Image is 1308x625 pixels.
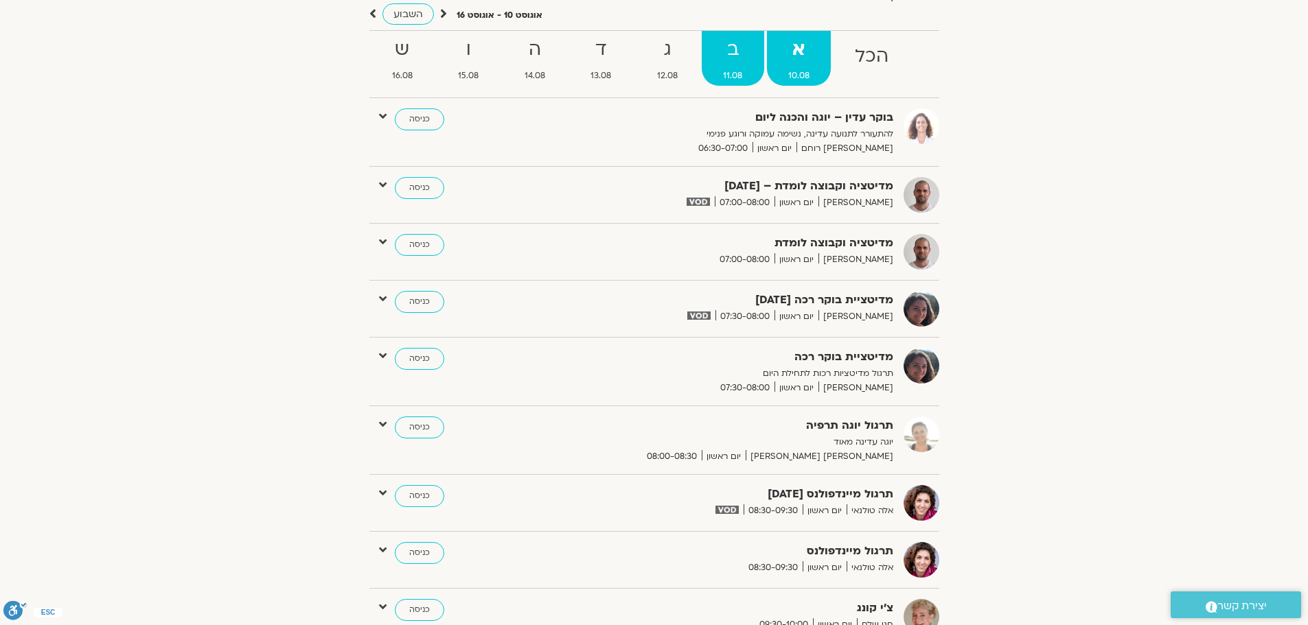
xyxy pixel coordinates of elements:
span: יום ראשון [803,561,847,575]
a: כניסה [395,234,444,256]
strong: בוקר עדין – יוגה והכנה ליום [557,108,893,127]
p: תרגול מדיטציות רכות לתחילת היום [557,366,893,381]
strong: צ'י קונג [557,599,893,617]
span: [PERSON_NAME] [PERSON_NAME] [746,449,893,464]
span: 15.08 [437,69,501,83]
span: [PERSON_NAME] [818,309,893,324]
span: [PERSON_NAME] רוחם [796,141,893,156]
a: א10.08 [767,31,831,86]
strong: מדיטציה וקבוצה לומדת – [DATE] [557,177,893,196]
a: ש16.08 [371,31,435,86]
span: 07:30-08:00 [715,381,775,395]
a: ו15.08 [437,31,501,86]
a: ה14.08 [503,31,567,86]
img: vodicon [715,506,738,514]
strong: מדיטציית בוקר רכה [DATE] [557,291,893,309]
strong: ד [569,34,633,65]
span: 07:00-08:00 [715,252,775,267]
strong: תרגול מיינדפולנס [DATE] [557,485,893,504]
p: להתעורר לתנועה עדינה, נשימה עמוקה ורוגע פנימי [557,127,893,141]
span: [PERSON_NAME] [818,196,893,210]
span: יום ראשון [775,196,818,210]
span: 08:30-09:30 [744,504,803,518]
img: vodicon [687,311,710,320]
a: כניסה [395,542,444,564]
a: כניסה [395,599,444,621]
span: השבוע [393,8,423,21]
a: השבוע [382,3,434,25]
span: 14.08 [503,69,567,83]
p: אוגוסט 10 - אוגוסט 16 [457,8,542,23]
span: יצירת קשר [1217,597,1267,615]
span: [PERSON_NAME] [818,252,893,267]
p: יוגה עדינה מאוד [557,435,893,449]
img: vodicon [687,198,709,206]
strong: ו [437,34,501,65]
span: 08:00-08:30 [642,449,702,464]
strong: הכל [834,41,910,72]
span: יום ראשון [775,252,818,267]
strong: ג [636,34,700,65]
span: 11.08 [702,69,764,83]
a: כניסה [395,108,444,130]
strong: מדיטציה וקבוצה לומדת [557,234,893,252]
a: כניסה [395,291,444,313]
span: יום ראשון [803,504,847,518]
span: 12.08 [636,69,700,83]
strong: א [767,34,831,65]
a: כניסה [395,485,444,507]
a: כניסה [395,177,444,199]
span: אלה טולנאי [847,561,893,575]
span: אלה טולנאי [847,504,893,518]
span: 16.08 [371,69,435,83]
strong: תרגול מיינדפולנס [557,542,893,561]
a: ד13.08 [569,31,633,86]
span: 08:30-09:30 [744,561,803,575]
a: כניסה [395,348,444,370]
strong: ש [371,34,435,65]
a: ב11.08 [702,31,764,86]
strong: מדיטציית בוקר רכה [557,348,893,366]
a: הכל [834,31,910,86]
span: 10.08 [767,69,831,83]
strong: ב [702,34,764,65]
span: יום ראשון [775,309,818,324]
span: 07:00-08:00 [715,196,775,210]
strong: תרגול יוגה תרפיה [557,416,893,435]
span: יום ראשון [775,381,818,395]
a: ג12.08 [636,31,700,86]
span: יום ראשון [702,449,746,464]
a: יצירת קשר [1171,591,1301,618]
span: 06:30-07:00 [693,141,753,156]
span: יום ראשון [753,141,796,156]
span: [PERSON_NAME] [818,381,893,395]
span: 07:30-08:00 [715,309,775,324]
a: כניסה [395,416,444,438]
strong: ה [503,34,567,65]
span: 13.08 [569,69,633,83]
